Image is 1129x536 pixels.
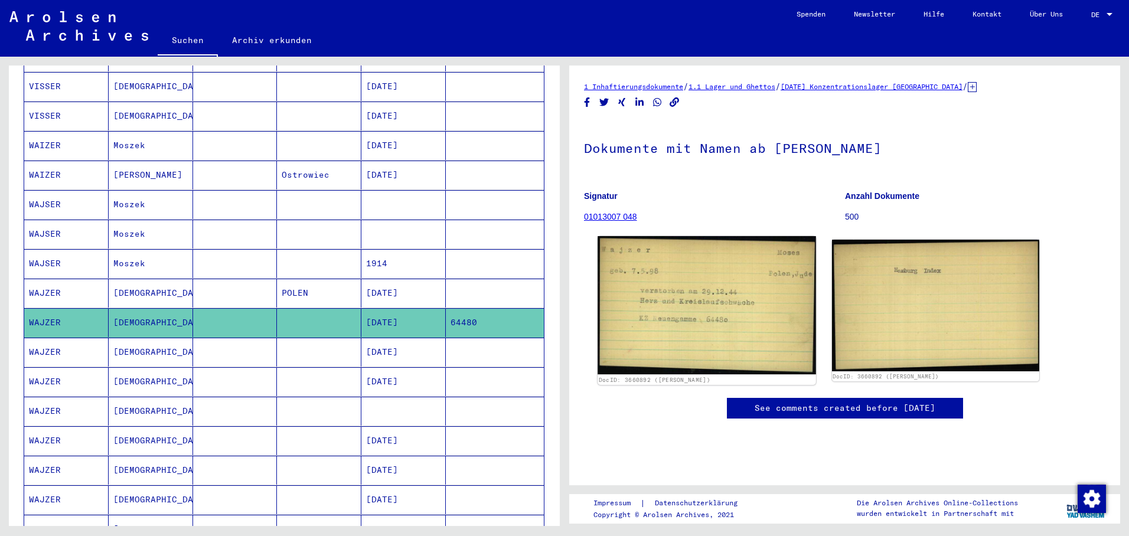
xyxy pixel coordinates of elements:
[24,485,109,514] mat-cell: WAJZER
[109,397,193,426] mat-cell: [DEMOGRAPHIC_DATA]
[581,95,593,110] button: Share on Facebook
[361,279,446,308] mat-cell: [DATE]
[361,308,446,337] mat-cell: [DATE]
[218,26,326,54] a: Archiv erkunden
[24,308,109,337] mat-cell: WAJZER
[361,485,446,514] mat-cell: [DATE]
[109,190,193,219] mat-cell: Moszek
[598,236,815,374] img: 001.jpg
[109,249,193,278] mat-cell: Moszek
[109,102,193,130] mat-cell: [DEMOGRAPHIC_DATA]
[962,81,968,91] span: /
[109,220,193,249] mat-cell: Moszek
[361,367,446,396] mat-cell: [DATE]
[1077,484,1105,512] div: Zustimmung ändern
[361,338,446,367] mat-cell: [DATE]
[361,426,446,455] mat-cell: [DATE]
[24,367,109,396] mat-cell: WAJZER
[109,308,193,337] mat-cell: [DEMOGRAPHIC_DATA]
[24,102,109,130] mat-cell: VISSER
[109,72,193,101] mat-cell: [DEMOGRAPHIC_DATA]
[651,95,664,110] button: Share on WhatsApp
[109,426,193,455] mat-cell: [DEMOGRAPHIC_DATA]
[584,82,683,91] a: 1 Inhaftierungsdokumente
[857,498,1018,508] p: Die Arolsen Archives Online-Collections
[634,95,646,110] button: Share on LinkedIn
[24,456,109,485] mat-cell: WAJZER
[361,131,446,160] mat-cell: [DATE]
[1064,493,1108,523] img: yv_logo.png
[775,81,781,91] span: /
[668,95,681,110] button: Copy link
[361,72,446,101] mat-cell: [DATE]
[599,376,710,383] a: DocID: 3660892 ([PERSON_NAME])
[24,72,109,101] mat-cell: VISSER
[755,402,935,414] a: See comments created before [DATE]
[109,456,193,485] mat-cell: [DEMOGRAPHIC_DATA]
[361,249,446,278] mat-cell: 1914
[109,161,193,189] mat-cell: [PERSON_NAME]
[845,211,1105,223] p: 500
[584,191,618,201] b: Signatur
[24,338,109,367] mat-cell: WAJZER
[598,95,611,110] button: Share on Twitter
[781,82,962,91] a: [DATE] Konzentrationslager [GEOGRAPHIC_DATA]
[109,338,193,367] mat-cell: [DEMOGRAPHIC_DATA]
[277,279,361,308] mat-cell: POLEN
[361,456,446,485] mat-cell: [DATE]
[24,131,109,160] mat-cell: WAIZER
[1078,485,1106,513] img: Zustimmung ändern
[24,220,109,249] mat-cell: WAJSER
[584,121,1105,173] h1: Dokumente mit Namen ab [PERSON_NAME]
[361,161,446,189] mat-cell: [DATE]
[593,497,640,509] a: Impressum
[1091,11,1104,19] span: DE
[158,26,218,57] a: Suchen
[9,11,148,41] img: Arolsen_neg.svg
[109,131,193,160] mat-cell: Moszek
[645,497,752,509] a: Datenschutzerklärung
[833,373,939,380] a: DocID: 3660892 ([PERSON_NAME])
[24,397,109,426] mat-cell: WAJZER
[109,367,193,396] mat-cell: [DEMOGRAPHIC_DATA]
[857,508,1018,519] p: wurden entwickelt in Partnerschaft mit
[616,95,628,110] button: Share on Xing
[845,191,919,201] b: Anzahl Dokumente
[593,497,752,509] div: |
[109,279,193,308] mat-cell: [DEMOGRAPHIC_DATA]
[277,161,361,189] mat-cell: Ostrowiec
[109,485,193,514] mat-cell: [DEMOGRAPHIC_DATA]
[24,249,109,278] mat-cell: WAJSER
[361,102,446,130] mat-cell: [DATE]
[689,82,775,91] a: 1.1 Lager und Ghettos
[24,190,109,219] mat-cell: WAJSER
[446,308,544,337] mat-cell: 64480
[584,212,637,221] a: 01013007 048
[683,81,689,91] span: /
[24,279,109,308] mat-cell: WAJZER
[24,161,109,189] mat-cell: WAIZER
[832,240,1040,371] img: 002.jpg
[24,426,109,455] mat-cell: WAJZER
[593,509,752,520] p: Copyright © Arolsen Archives, 2021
